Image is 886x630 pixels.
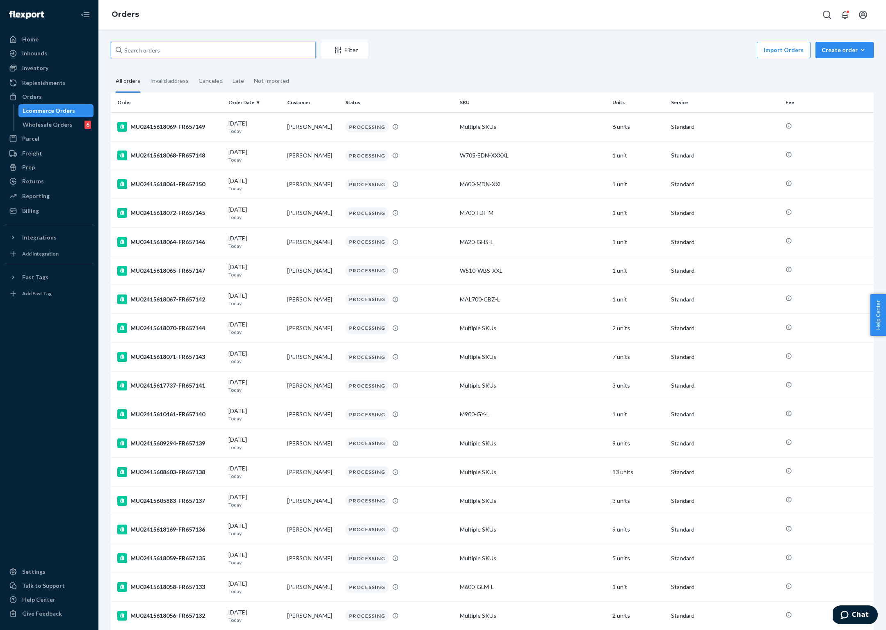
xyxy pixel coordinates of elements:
[819,7,835,23] button: Open Search Box
[228,177,281,192] div: [DATE]
[609,256,668,285] td: 1 unit
[345,409,389,420] div: PROCESSING
[22,582,65,590] div: Talk to Support
[671,468,779,476] p: Standard
[228,234,281,249] div: [DATE]
[345,380,389,391] div: PROCESSING
[284,371,343,400] td: [PERSON_NAME]
[460,180,606,188] div: M600-MDN-XXL
[457,486,609,515] td: Multiple SKUs
[609,544,668,573] td: 5 units
[609,93,668,112] th: Units
[284,400,343,429] td: [PERSON_NAME]
[117,266,222,276] div: MU02415618065-FR657147
[84,121,91,129] div: 6
[837,7,853,23] button: Open notifications
[345,582,389,593] div: PROCESSING
[5,271,94,284] button: Fast Tags
[284,199,343,227] td: [PERSON_NAME]
[609,400,668,429] td: 1 unit
[22,163,35,171] div: Prep
[22,135,39,143] div: Parcel
[457,314,609,342] td: Multiple SKUs
[457,515,609,544] td: Multiple SKUs
[345,121,389,132] div: PROCESSING
[228,493,281,508] div: [DATE]
[609,314,668,342] td: 2 units
[609,486,668,515] td: 3 units
[150,70,189,91] div: Invalid address
[757,42,811,58] button: Import Orders
[609,199,668,227] td: 1 unit
[5,565,94,578] a: Settings
[22,290,52,297] div: Add Fast Tag
[609,228,668,256] td: 1 unit
[117,467,222,477] div: MU02415608603-FR657138
[77,7,94,23] button: Close Navigation
[671,612,779,620] p: Standard
[228,119,281,135] div: [DATE]
[228,464,281,479] div: [DATE]
[284,256,343,285] td: [PERSON_NAME]
[460,209,606,217] div: M700-FDF-M
[228,156,281,163] p: Today
[671,151,779,160] p: Standard
[671,410,779,418] p: Standard
[671,525,779,534] p: Standard
[112,10,139,19] a: Orders
[345,208,389,219] div: PROCESSING
[228,263,281,278] div: [DATE]
[609,285,668,314] td: 1 unit
[609,371,668,400] td: 3 units
[5,132,94,145] a: Parcel
[342,93,457,112] th: Status
[609,458,668,486] td: 13 units
[345,322,389,333] div: PROCESSING
[117,438,222,448] div: MU02415609294-FR657139
[22,250,59,257] div: Add Integration
[117,381,222,390] div: MU02415617737-FR657141
[228,128,281,135] p: Today
[5,90,94,103] a: Orders
[287,99,339,106] div: Customer
[284,429,343,458] td: [PERSON_NAME]
[284,170,343,199] td: [PERSON_NAME]
[457,342,609,371] td: Multiple SKUs
[228,472,281,479] p: Today
[609,170,668,199] td: 1 unit
[5,247,94,260] a: Add Integration
[228,501,281,508] p: Today
[457,544,609,573] td: Multiple SKUs
[5,189,94,203] a: Reporting
[228,580,281,595] div: [DATE]
[345,524,389,535] div: PROCESSING
[668,93,782,112] th: Service
[671,554,779,562] p: Standard
[321,46,368,54] div: Filter
[117,208,222,218] div: MU02415618072-FR657145
[228,551,281,566] div: [DATE]
[457,458,609,486] td: Multiple SKUs
[870,294,886,336] span: Help Center
[111,93,225,112] th: Order
[609,141,668,170] td: 1 unit
[284,515,343,544] td: [PERSON_NAME]
[117,553,222,563] div: MU02415618059-FR657135
[22,64,48,72] div: Inventory
[671,439,779,447] p: Standard
[22,233,57,242] div: Integrations
[609,601,668,630] td: 2 units
[671,381,779,390] p: Standard
[460,410,606,418] div: M900-GY-L
[671,295,779,304] p: Standard
[671,123,779,131] p: Standard
[671,238,779,246] p: Standard
[22,568,46,576] div: Settings
[671,209,779,217] p: Standard
[117,179,222,189] div: MU02415618061-FR657150
[609,342,668,371] td: 7 units
[782,93,874,112] th: Fee
[117,151,222,160] div: MU02415618068-FR657148
[228,185,281,192] p: Today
